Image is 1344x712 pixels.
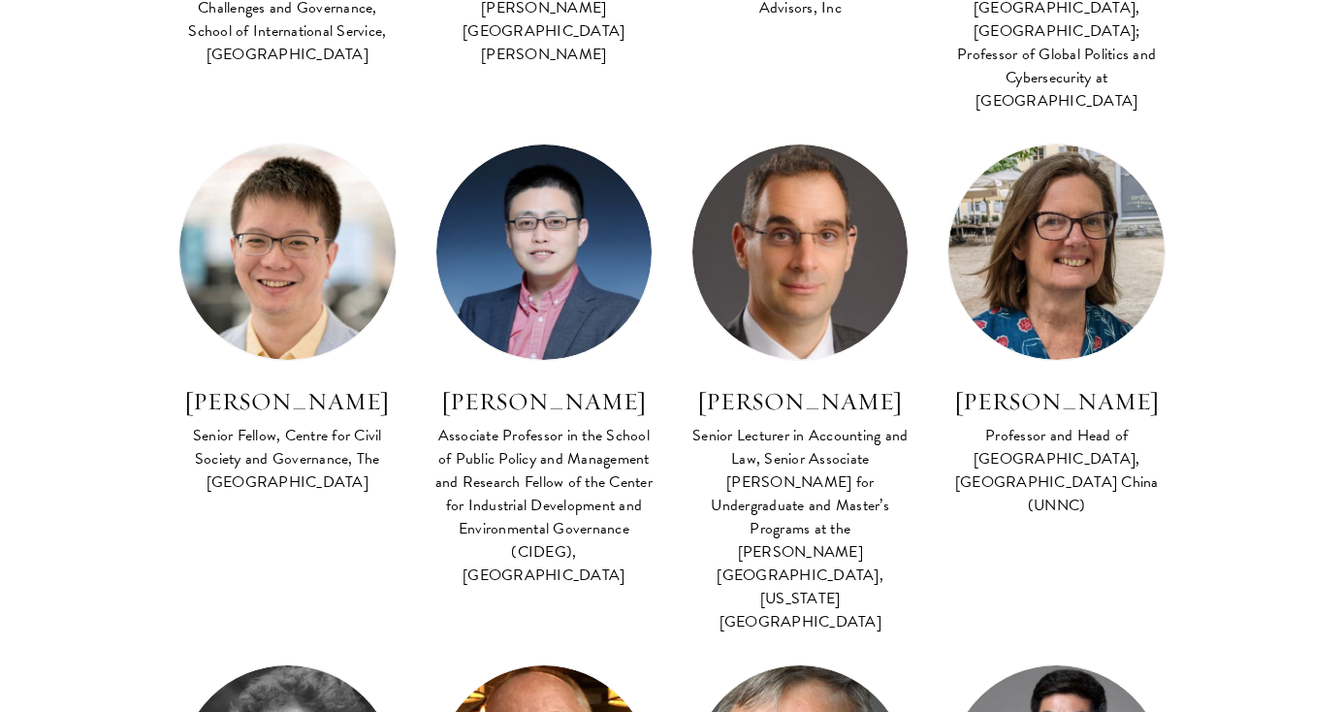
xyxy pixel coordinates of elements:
div: Senior Fellow, Centre for Civil Society and Governance, The [GEOGRAPHIC_DATA] [178,424,396,494]
div: Senior Lecturer in Accounting and Law, Senior Associate [PERSON_NAME] for Undergraduate and Maste... [691,424,909,633]
a: [PERSON_NAME] Senior Fellow, Centre for Civil Society and Governance, The [GEOGRAPHIC_DATA] [178,144,396,496]
div: Associate Professor in the School of Public Policy and Management and Research Fellow of the Cent... [435,424,653,587]
h3: [PERSON_NAME] [947,385,1165,418]
a: [PERSON_NAME] Associate Professor in the School of Public Policy and Management and Research Fell... [435,144,653,589]
h3: [PERSON_NAME] [691,385,909,418]
a: [PERSON_NAME] Senior Lecturer in Accounting and Law, Senior Associate [PERSON_NAME] for Undergrad... [691,144,909,635]
h3: [PERSON_NAME] [178,385,396,418]
a: [PERSON_NAME] Professor and Head of [GEOGRAPHIC_DATA], [GEOGRAPHIC_DATA] China (UNNC) [947,144,1165,519]
div: Professor and Head of [GEOGRAPHIC_DATA], [GEOGRAPHIC_DATA] China (UNNC) [947,424,1165,517]
h3: [PERSON_NAME] [435,385,653,418]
